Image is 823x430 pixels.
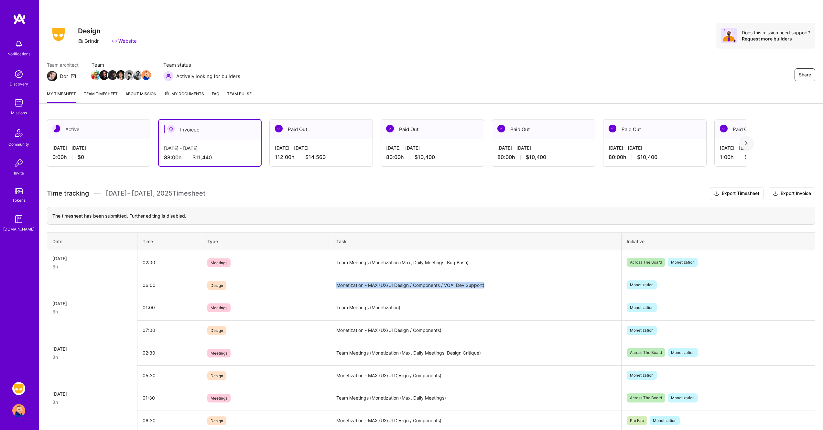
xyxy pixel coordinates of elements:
td: 01:00 [137,295,202,321]
i: icon Mail [71,74,76,79]
img: Team Member Avatar [116,70,126,80]
div: [DATE] - [DATE] [52,144,145,151]
img: guide book [12,213,25,226]
td: 05:30 [137,366,202,385]
div: [DATE] [52,345,132,352]
span: Meetings [207,258,231,267]
div: Missions [11,109,27,116]
span: Monetization [627,280,657,289]
img: logo [13,13,26,25]
th: Task [331,232,622,250]
a: Team Member Avatar [117,70,125,81]
td: Monetization - MAX (UX/UI Design / Components / VQA, Dev Support) [331,275,622,295]
div: 80:00 h [497,154,590,161]
span: Team Pulse [227,91,252,96]
a: User Avatar [11,404,27,417]
span: Meetings [207,349,231,357]
div: Community [8,141,29,148]
img: Team Member Avatar [125,70,134,80]
div: 0:00 h [52,154,145,161]
th: Time [137,232,202,250]
div: [DATE] - [DATE] [497,144,590,151]
img: Team Member Avatar [99,70,109,80]
div: Tokens [12,197,26,204]
span: Meetings [207,394,231,402]
img: Active [52,125,60,132]
div: [DATE] - [DATE] [386,144,479,151]
a: Team timesheet [84,90,118,103]
div: [DATE] [52,255,132,262]
div: 1:00 h [720,154,812,161]
img: Paid Out [609,125,616,132]
img: Paid Out [386,125,394,132]
i: icon CompanyGray [78,39,83,44]
span: Monetization [668,393,698,402]
img: bell [12,38,25,51]
button: Export Invoice [769,187,815,200]
span: $10,400 [637,154,657,161]
div: Discovery [10,81,28,87]
div: The timesheet has been submitted. Further editing is disabled. [47,207,815,225]
div: 8h [52,263,132,270]
div: [DATE] - [DATE] [720,144,812,151]
div: [DATE] [52,300,132,307]
img: User Avatar [12,404,25,417]
td: Team Meetings (Monetization (Max, Daily Meetings) [331,385,622,411]
span: Team architect [47,62,79,68]
span: Team status [163,62,240,68]
span: Design [207,326,226,335]
a: Website [112,38,137,44]
span: Across The Board [627,258,665,267]
div: 112:00 h [275,154,367,161]
span: My Documents [164,90,204,97]
div: [DATE] - [DATE] [275,144,367,151]
a: Team Pulse [227,90,252,103]
button: Share [795,68,815,81]
span: Monetization [668,258,698,267]
a: FAQ [212,90,219,103]
img: Company Logo [47,26,70,43]
div: Invite [14,170,24,176]
img: right [745,141,748,145]
span: [DATE] - [DATE] , 2025 Timesheet [106,189,205,198]
td: 02:30 [137,340,202,366]
img: Grindr: Design [12,382,25,395]
span: Team [92,62,150,68]
th: Date [47,232,137,250]
span: Meetings [207,303,231,312]
img: Team Member Avatar [108,70,117,80]
td: Monetization - MAX (UX/UI Design / Components) [331,320,622,340]
span: $11,440 [192,154,212,161]
span: $10,400 [415,154,435,161]
img: Paid Out [497,125,505,132]
i: icon Download [773,190,778,197]
h3: Design [78,27,137,35]
a: Team Member Avatar [92,70,100,81]
a: About Mission [125,90,157,103]
th: Type [202,232,331,250]
div: Grindr [78,38,99,44]
img: Paid Out [720,125,728,132]
img: Team Member Avatar [91,70,101,80]
a: My Documents [164,90,204,103]
span: Time tracking [47,189,89,198]
img: Invoiced [167,125,175,133]
td: 02:00 [137,250,202,275]
div: Request more builders [742,36,810,42]
a: Team Member Avatar [100,70,108,81]
span: Pre Fab [627,416,647,425]
button: Export Timesheet [710,187,763,200]
a: Grindr: Design [11,382,27,395]
img: Team Architect [47,71,57,81]
a: Team Member Avatar [142,70,150,81]
span: Design [207,371,226,380]
span: $10,400 [526,154,546,161]
span: Design [207,416,226,425]
div: 80:00 h [609,154,701,161]
span: $130 [744,154,757,161]
img: Team Member Avatar [141,70,151,80]
a: Team Member Avatar [125,70,134,81]
div: 88:00 h [164,154,256,161]
div: [DOMAIN_NAME] [3,226,35,232]
img: Actively looking for builders [163,71,174,81]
